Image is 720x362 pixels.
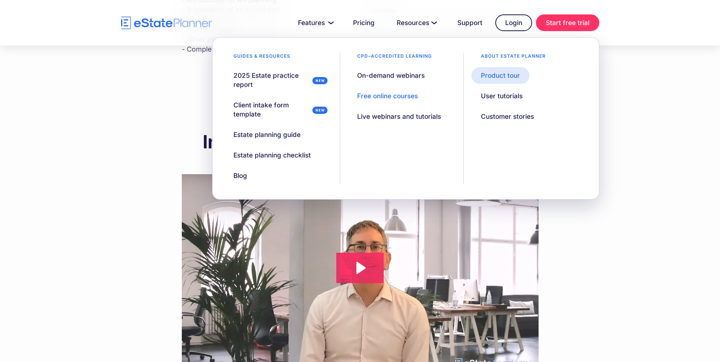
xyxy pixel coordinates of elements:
a: 2025 Estate practice report [224,67,332,93]
div: Guides & resources [224,53,300,63]
a: Product tour [471,67,529,84]
a: On-demand webinars [348,67,434,84]
a: home [121,16,212,30]
div: Customer stories [481,112,534,121]
a: Pricing [344,15,384,30]
button: Play Video: Introduction to eState Academy [336,253,384,283]
div: CPD–accredited learning [348,53,441,63]
a: Client intake form template [224,97,332,123]
a: Free online courses [348,88,427,104]
div: User tutorials [481,91,523,101]
a: Estate planning guide [224,126,310,143]
a: Resources [388,15,444,30]
a: Start free trial [536,14,599,31]
div: Estate planning checklist [233,151,311,160]
div: Free online courses [357,91,418,101]
div: Live webinars and tutorials [357,112,441,121]
div: Estate planning guide [233,130,301,139]
div: Blog [233,171,247,180]
a: Estate planning checklist [224,147,320,164]
h2: Introduction to the eState Academy [182,132,539,151]
div: Product tour [481,71,520,80]
a: Customer stories [471,108,544,125]
a: Blog [224,167,257,184]
div: On-demand webinars [357,71,425,80]
a: Login [495,14,532,31]
a: Support [448,15,492,30]
a: User tutorials [471,88,532,104]
div: 2025 Estate practice report [233,71,309,89]
a: Features [289,15,340,30]
div: Client intake form template [233,101,309,119]
div: About estate planner [471,53,555,63]
a: Live webinars and tutorials [348,108,451,125]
